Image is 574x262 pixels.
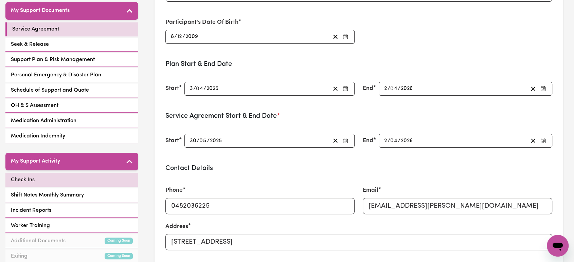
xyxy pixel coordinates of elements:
input: -- [196,84,203,93]
input: ---- [400,136,413,145]
a: Medication Administration [5,114,138,128]
a: Incident Reports [5,204,138,218]
span: OH & S Assessment [11,101,58,110]
input: -- [171,32,174,41]
button: My Support Documents [5,2,138,20]
label: Email [363,186,378,195]
h3: Plan Start & End Date [165,60,553,68]
label: Participant's Date Of Birth [165,18,238,27]
a: Additional DocumentsComing Soon [5,234,138,248]
label: Start [165,136,179,145]
label: End [363,84,373,93]
input: -- [190,84,193,93]
input: -- [384,136,388,145]
a: Shift Notes Monthly Summary [5,188,138,202]
h3: Contact Details [165,164,553,172]
span: Shift Notes Monthly Summary [11,191,84,199]
span: Schedule of Support and Quote [11,86,89,94]
a: Personal Emergency & Disaster Plan [5,68,138,82]
input: -- [384,84,388,93]
a: Medication Indemnity [5,129,138,143]
a: Support Plan & Risk Management [5,53,138,67]
span: Seek & Release [11,40,49,49]
button: My Support Activity [5,153,138,170]
h5: My Support Documents [11,7,70,14]
small: Coming Soon [105,253,133,259]
span: Worker Training [11,222,50,230]
label: Start [165,84,179,93]
label: Phone [165,186,183,195]
a: Worker Training [5,219,138,233]
input: -- [391,136,398,145]
span: Service Agreement [12,25,59,33]
span: Personal Emergency & Disaster Plan [11,71,101,79]
iframe: Button to launch messaging window [547,235,569,257]
input: -- [391,84,398,93]
span: / [388,138,390,144]
input: -- [200,136,207,145]
span: Additional Documents [11,237,66,245]
span: / [197,138,199,144]
a: Service Agreement [5,22,138,36]
input: ---- [400,84,413,93]
span: Medication Indemnity [11,132,65,140]
input: ---- [210,136,222,145]
span: 0 [390,138,394,144]
input: ---- [185,32,198,41]
span: Check Ins [11,176,35,184]
a: Check Ins [5,173,138,187]
label: Address [165,222,188,231]
h5: My Support Activity [11,158,60,165]
span: / [388,86,390,92]
input: ---- [206,84,219,93]
span: / [398,138,400,144]
label: End [363,136,373,145]
span: / [207,138,210,144]
span: Exiting [11,252,28,260]
h3: Service Agreement Start & End Date [165,112,553,120]
span: 0 [199,138,203,144]
span: / [398,86,400,92]
span: Support Plan & Risk Management [11,56,95,64]
span: / [182,34,185,40]
a: Schedule of Support and Quote [5,83,138,97]
a: Seek & Release [5,38,138,52]
span: Medication Administration [11,117,76,125]
span: / [174,34,177,40]
a: OH & S Assessment [5,99,138,113]
span: 0 [390,86,394,91]
span: Incident Reports [11,206,51,214]
small: Coming Soon [105,238,133,244]
span: 0 [196,86,199,91]
span: / [193,86,196,92]
span: / [203,86,206,92]
input: -- [177,32,182,41]
input: -- [190,136,197,145]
